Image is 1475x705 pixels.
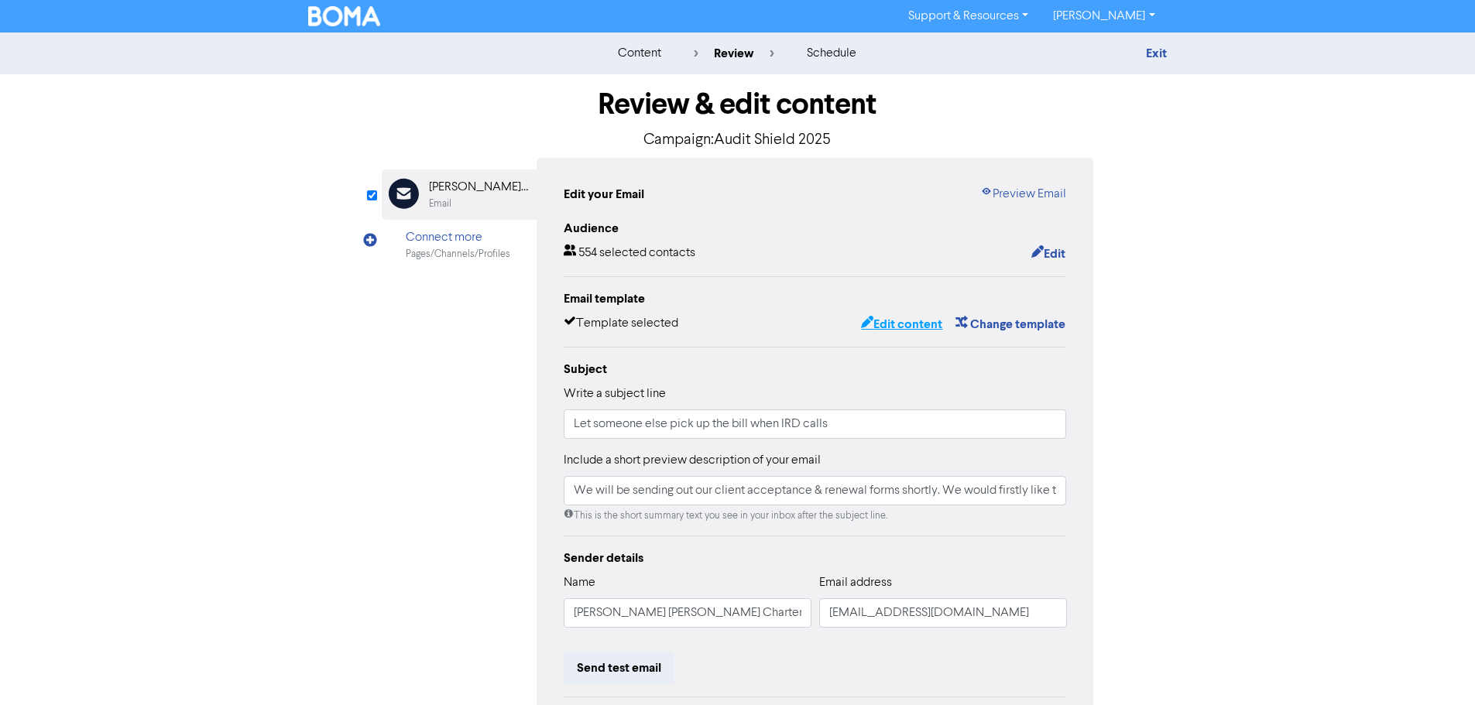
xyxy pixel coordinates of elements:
a: Exit [1146,46,1167,61]
div: schedule [807,44,856,63]
div: Audience [564,219,1067,238]
iframe: Chat Widget [1398,631,1475,705]
h1: Review & edit content [382,87,1094,122]
label: Name [564,573,595,592]
div: content [618,44,661,63]
div: Edit your Email [564,185,644,204]
button: Edit content [860,314,943,334]
div: review [694,44,774,63]
div: Connect morePages/Channels/Profiles [382,220,537,270]
label: Include a short preview description of your email [564,451,821,470]
div: This is the short summary text you see in your inbox after the subject line. [564,508,1067,523]
div: Email [429,197,451,211]
button: Edit [1031,244,1066,264]
div: Pages/Channels/Profiles [406,247,510,262]
button: Send test email [564,652,674,684]
img: BOMA Logo [308,6,381,26]
div: 554 selected contacts [564,244,695,264]
div: Template selected [564,314,678,334]
label: Email address [819,573,892,592]
div: [PERSON_NAME] [PERSON_NAME] Chartered Accountants Limited [429,178,528,197]
div: Sender details [564,549,1067,567]
a: Support & Resources [896,4,1041,29]
a: Preview Email [980,185,1066,204]
div: Email template [564,289,1067,308]
div: Connect more [406,228,510,247]
div: [PERSON_NAME] [PERSON_NAME] Chartered Accountants LimitedEmail [382,169,537,220]
p: Campaign: Audit Shield 2025 [382,128,1094,152]
label: Write a subject line [564,385,666,403]
div: Subject [564,360,1067,378]
a: [PERSON_NAME] [1041,4,1167,29]
button: Change template [955,314,1066,334]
